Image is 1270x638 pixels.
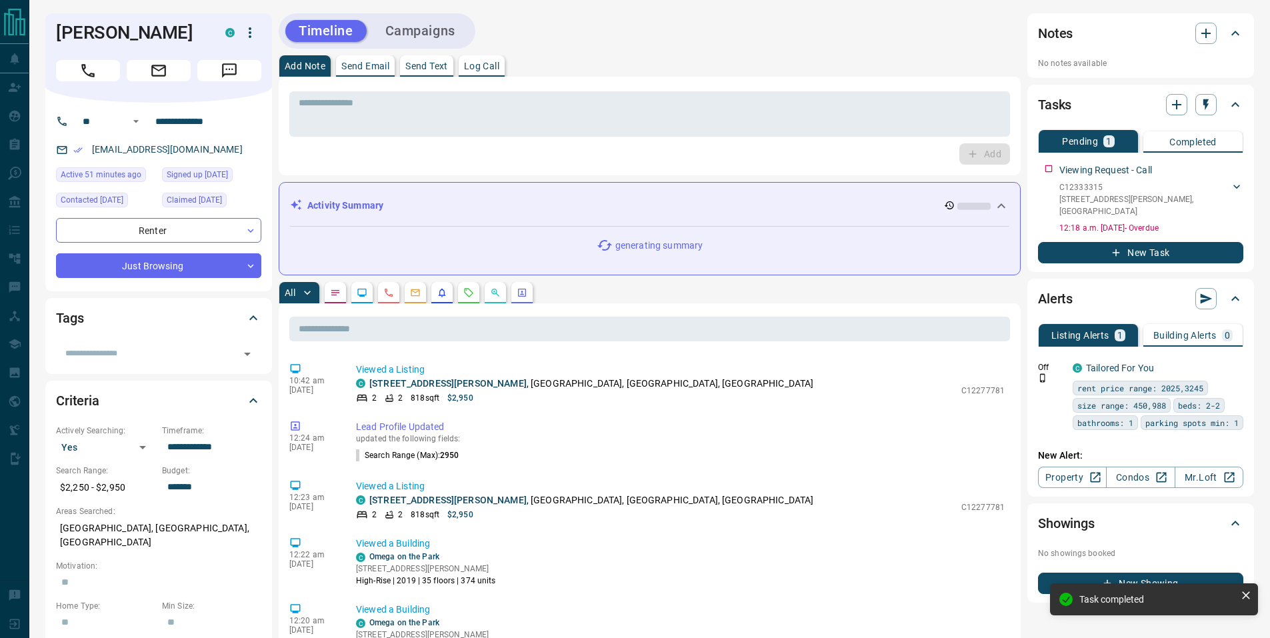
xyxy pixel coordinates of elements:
h2: Criteria [56,390,99,411]
p: 10:42 am [289,376,336,385]
p: High-Rise | 2019 | 35 floors | 374 units [356,575,496,587]
p: Motivation: [56,560,261,572]
p: Search Range (Max) : [356,449,459,461]
span: beds: 2-2 [1178,399,1220,412]
p: $2,950 [447,509,473,521]
a: Condos [1106,467,1175,488]
p: Pending [1062,137,1098,146]
div: Notes [1038,17,1243,49]
p: [DATE] [289,625,336,635]
p: C12277781 [961,501,1005,513]
p: [DATE] [289,559,336,569]
a: [STREET_ADDRESS][PERSON_NAME] [369,495,527,505]
p: Off [1038,361,1065,373]
p: $2,250 - $2,950 [56,477,155,499]
p: [DATE] [289,385,336,395]
p: [GEOGRAPHIC_DATA], [GEOGRAPHIC_DATA], [GEOGRAPHIC_DATA] [56,517,261,553]
svg: Calls [383,287,394,298]
p: 12:22 am [289,550,336,559]
p: 2 [398,392,403,404]
div: condos.ca [356,379,365,388]
p: Min Size: [162,600,261,612]
p: 12:18 a.m. [DATE] - Overdue [1059,222,1243,234]
div: Activity Summary [290,193,1009,218]
p: Activity Summary [307,199,383,213]
p: 1 [1117,331,1123,340]
p: No showings booked [1038,547,1243,559]
p: 2 [372,392,377,404]
button: Open [128,113,144,129]
p: 2 [372,509,377,521]
div: Thu Oct 27 2022 [162,167,261,186]
span: Claimed [DATE] [167,193,222,207]
p: Viewed a Listing [356,363,1005,377]
div: Tasks [1038,89,1243,121]
button: Open [238,345,257,363]
p: Send Text [405,61,448,71]
p: 818 sqft [411,392,439,404]
p: $2,950 [447,392,473,404]
p: Timeframe: [162,425,261,437]
p: Viewed a Listing [356,479,1005,493]
svg: Notes [330,287,341,298]
p: 0 [1225,331,1230,340]
div: Thu Oct 27 2022 [162,193,261,211]
div: Just Browsing [56,253,261,278]
h2: Showings [1038,513,1095,534]
div: C12333315[STREET_ADDRESS][PERSON_NAME],[GEOGRAPHIC_DATA] [1059,179,1243,220]
span: Active 51 minutes ago [61,168,141,181]
p: 12:24 am [289,433,336,443]
p: Lead Profile Updated [356,420,1005,434]
button: New Task [1038,242,1243,263]
p: 12:20 am [289,616,336,625]
svg: Push Notification Only [1038,373,1047,383]
svg: Agent Actions [517,287,527,298]
div: condos.ca [225,28,235,37]
p: [STREET_ADDRESS][PERSON_NAME] [356,563,496,575]
div: Renter [56,218,261,243]
p: Home Type: [56,600,155,612]
p: Building Alerts [1153,331,1217,340]
div: Alerts [1038,283,1243,315]
svg: Lead Browsing Activity [357,287,367,298]
a: Tailored For You [1086,363,1154,373]
span: rent price range: 2025,3245 [1077,381,1203,395]
svg: Emails [410,287,421,298]
p: , [GEOGRAPHIC_DATA], [GEOGRAPHIC_DATA], [GEOGRAPHIC_DATA] [369,377,813,391]
span: bathrooms: 1 [1077,416,1133,429]
p: C12333315 [1059,181,1230,193]
div: condos.ca [356,553,365,562]
span: parking spots min: 1 [1145,416,1239,429]
p: Viewed a Building [356,537,1005,551]
a: [EMAIL_ADDRESS][DOMAIN_NAME] [92,144,243,155]
p: [STREET_ADDRESS][PERSON_NAME] , [GEOGRAPHIC_DATA] [1059,193,1230,217]
p: [DATE] [289,502,336,511]
p: 2 [398,509,403,521]
h2: Alerts [1038,288,1073,309]
span: Email [127,60,191,81]
button: Timeline [285,20,367,42]
div: condos.ca [1073,363,1082,373]
p: C12277781 [961,385,1005,397]
p: Completed [1169,137,1217,147]
span: Message [197,60,261,81]
div: Mon Aug 18 2025 [56,167,155,186]
p: New Alert: [1038,449,1243,463]
p: 1 [1106,137,1111,146]
p: Budget: [162,465,261,477]
div: Showings [1038,507,1243,539]
p: Areas Searched: [56,505,261,517]
div: Tags [56,302,261,334]
div: condos.ca [356,619,365,628]
div: condos.ca [356,495,365,505]
div: Thu Nov 03 2022 [56,193,155,211]
div: Criteria [56,385,261,417]
a: [STREET_ADDRESS][PERSON_NAME] [369,378,527,389]
h1: [PERSON_NAME] [56,22,205,43]
span: Contacted [DATE] [61,193,123,207]
span: Signed up [DATE] [167,168,228,181]
svg: Opportunities [490,287,501,298]
button: Campaigns [372,20,469,42]
p: [DATE] [289,443,336,452]
span: size range: 450,988 [1077,399,1166,412]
